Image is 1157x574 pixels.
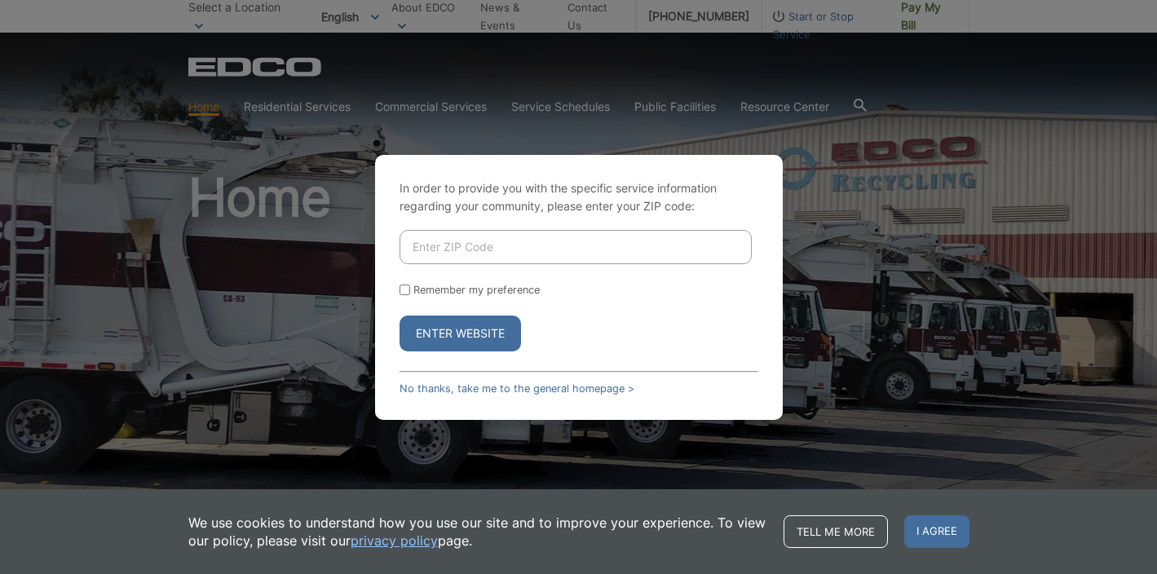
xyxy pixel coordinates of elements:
a: Tell me more [784,515,888,548]
p: In order to provide you with the specific service information regarding your community, please en... [400,179,758,215]
p: We use cookies to understand how you use our site and to improve your experience. To view our pol... [188,514,767,550]
a: No thanks, take me to the general homepage > [400,382,634,395]
span: I agree [904,515,969,548]
button: Enter Website [400,316,521,351]
label: Remember my preference [413,284,540,296]
input: Enter ZIP Code [400,230,752,264]
a: privacy policy [351,532,438,550]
